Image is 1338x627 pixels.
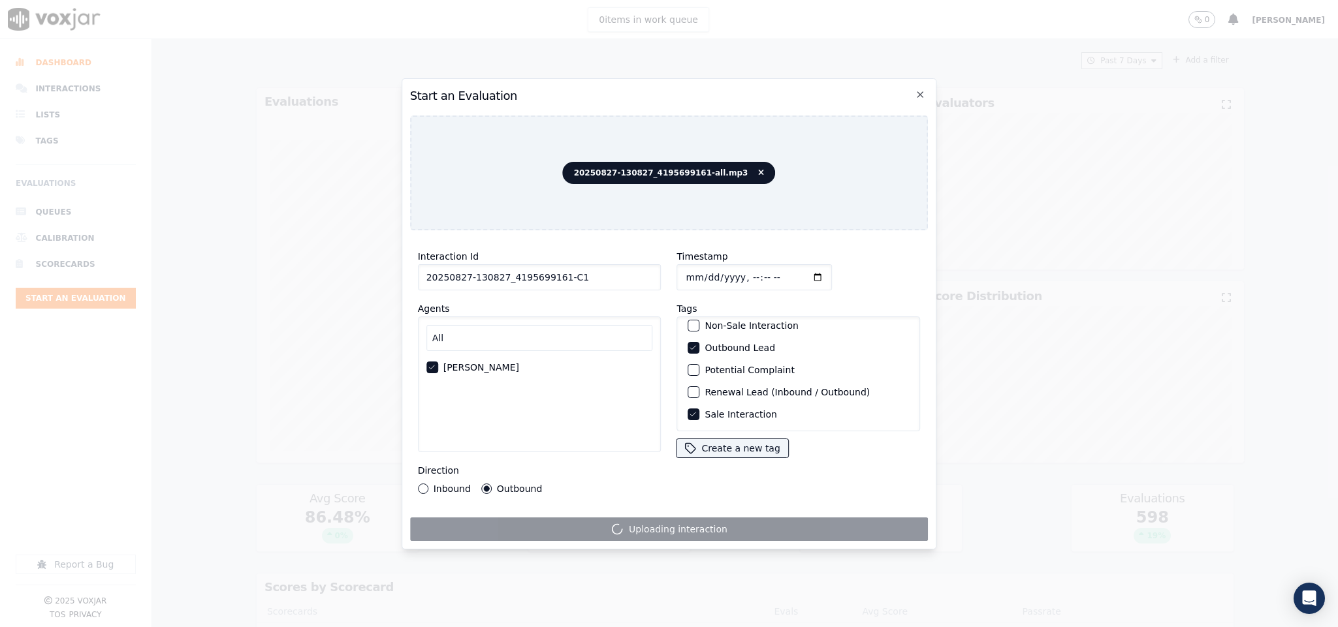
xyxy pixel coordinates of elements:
[443,363,519,372] label: [PERSON_NAME]
[705,365,795,375] label: Potential Complaint
[418,303,450,314] label: Agents
[705,388,870,397] label: Renewal Lead (Inbound / Outbound)
[418,251,479,262] label: Interaction Id
[434,484,471,493] label: Inbound
[418,264,661,290] input: reference id, file name, etc
[677,303,697,314] label: Tags
[1294,583,1325,614] div: Open Intercom Messenger
[705,410,777,419] label: Sale Interaction
[410,87,929,105] h2: Start an Evaluation
[677,439,788,457] button: Create a new tag
[677,251,728,262] label: Timestamp
[426,325,653,351] input: Search Agents...
[497,484,542,493] label: Outbound
[418,465,459,476] label: Direction
[563,162,776,184] span: 20250827-130827_4195699161-all.mp3
[705,321,799,330] label: Non-Sale Interaction
[705,343,776,352] label: Outbound Lead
